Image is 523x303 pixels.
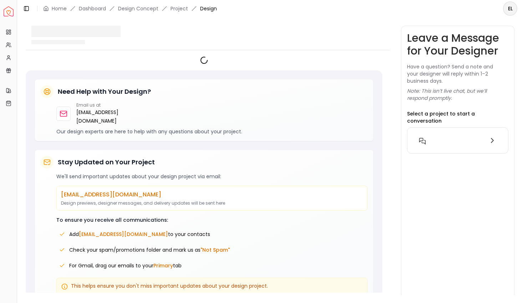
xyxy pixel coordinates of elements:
p: [EMAIL_ADDRESS][DOMAIN_NAME] [61,190,363,199]
p: Have a question? Send a note and your designer will reply within 1–2 business days. [407,63,509,84]
h5: Need Help with Your Design? [58,87,151,97]
span: EL [504,2,517,15]
button: EL [503,1,517,16]
a: Dashboard [79,5,106,12]
p: Select a project to start a conversation [407,110,509,124]
span: [EMAIL_ADDRESS][DOMAIN_NAME] [79,231,168,238]
span: Check your spam/promotions folder and mark us as [69,246,230,253]
h3: Leave a Message for Your Designer [407,32,509,57]
p: To ensure you receive all communications: [56,216,367,224]
li: Design Concept [118,5,158,12]
span: For Gmail, drag our emails to your tab [69,262,182,269]
span: Design [200,5,217,12]
a: Project [171,5,188,12]
a: Home [52,5,67,12]
img: Spacejoy Logo [4,6,14,16]
p: Our design experts are here to help with any questions about your project. [56,128,367,135]
p: Design previews, designer messages, and delivery updates will be sent here [61,200,363,206]
p: Note: This isn’t live chat, but we’ll respond promptly. [407,87,509,102]
span: This helps ensure you don't miss important updates about your design project. [71,282,268,289]
span: Primary [153,262,173,269]
p: Email us at [76,102,126,108]
a: Spacejoy [4,6,14,16]
h5: Stay Updated on Your Project [58,157,155,167]
a: [EMAIL_ADDRESS][DOMAIN_NAME] [76,108,126,125]
span: Add to your contacts [69,231,210,238]
p: We'll send important updates about your design project via email: [56,173,367,180]
span: "Not Spam" [200,246,230,253]
nav: breadcrumb [43,5,217,12]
